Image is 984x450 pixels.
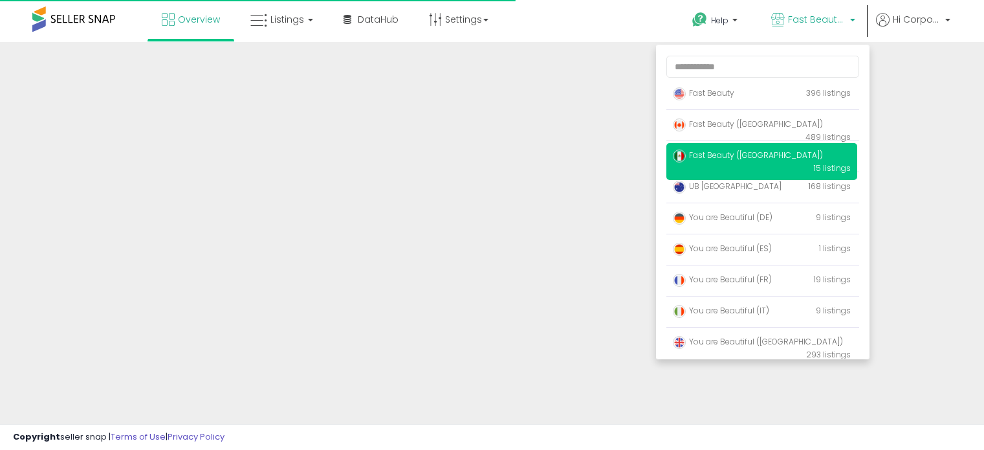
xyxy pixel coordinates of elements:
span: UB [GEOGRAPHIC_DATA] [673,181,782,192]
span: Fast Beauty ([GEOGRAPHIC_DATA]) [673,118,823,129]
span: You are Beautiful ([GEOGRAPHIC_DATA]) [673,336,843,347]
span: 9 listings [816,305,851,316]
span: Overview [178,13,220,26]
img: germany.png [673,212,686,225]
img: usa.png [673,87,686,100]
span: Help [711,15,728,26]
img: france.png [673,274,686,287]
span: You are Beautiful (DE) [673,212,772,223]
span: You are Beautiful (IT) [673,305,769,316]
img: spain.png [673,243,686,256]
div: seller snap | | [13,431,224,444]
span: Fast Beauty ([GEOGRAPHIC_DATA]) [788,13,846,26]
span: Hi Corporate [893,13,941,26]
span: 168 listings [809,181,851,192]
a: Help [682,2,750,42]
img: australia.png [673,181,686,194]
i: Get Help [692,12,708,28]
span: Fast Beauty [673,87,734,98]
span: You are Beautiful (FR) [673,274,772,285]
img: italy.png [673,305,686,318]
span: 15 listings [814,163,851,174]
span: You are Beautiful (ES) [673,243,772,254]
span: 293 listings [806,349,851,360]
span: 489 listings [805,131,851,142]
span: 9 listings [816,212,851,223]
span: 19 listings [814,274,851,285]
span: Listings [270,13,304,26]
strong: Copyright [13,431,60,443]
a: Hi Corporate [876,13,950,42]
span: DataHub [358,13,399,26]
span: Fast Beauty ([GEOGRAPHIC_DATA]) [673,150,823,161]
a: Privacy Policy [168,431,224,443]
a: Terms of Use [111,431,166,443]
img: mexico.png [673,150,686,163]
img: canada.png [673,118,686,131]
span: 1 listings [819,243,851,254]
img: uk.png [673,336,686,349]
span: 396 listings [806,87,851,98]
